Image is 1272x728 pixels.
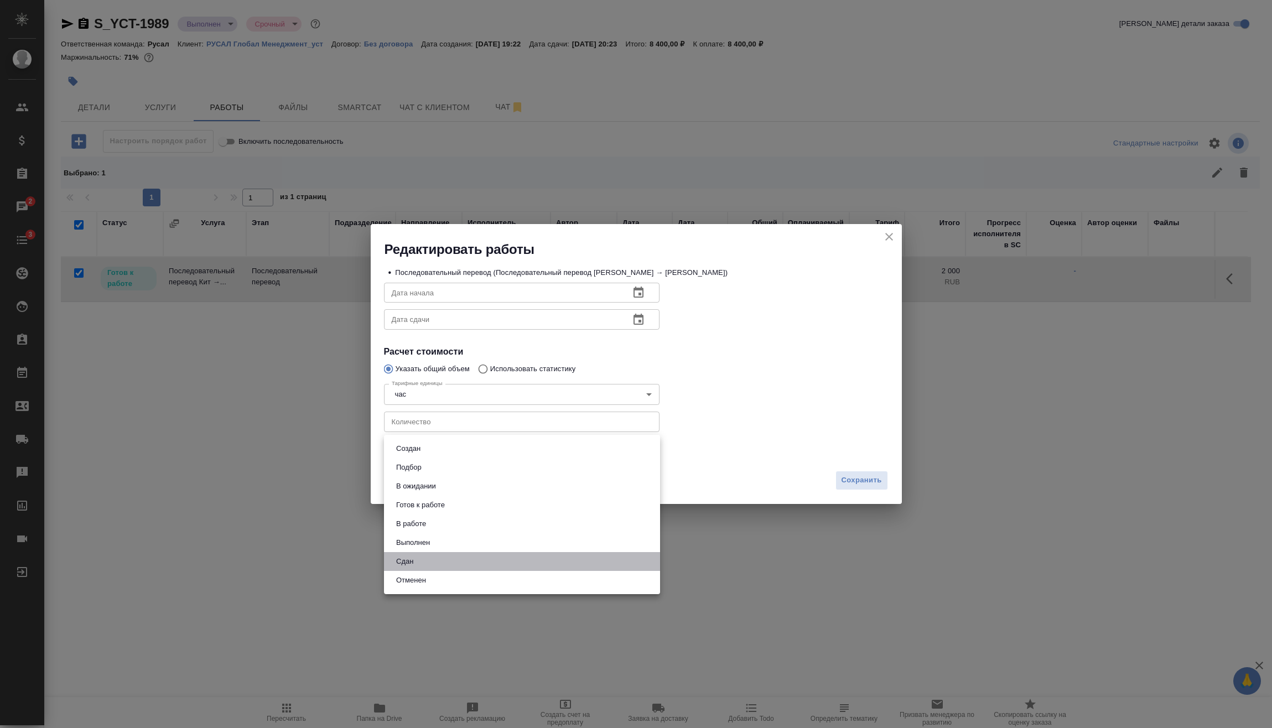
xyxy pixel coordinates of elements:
[393,574,429,586] button: Отменен
[393,499,448,511] button: Готов к работе
[393,480,439,492] button: В ожидании
[393,461,425,474] button: Подбор
[393,443,424,455] button: Создан
[393,555,417,568] button: Сдан
[393,537,433,549] button: Выполнен
[393,518,429,530] button: В работе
